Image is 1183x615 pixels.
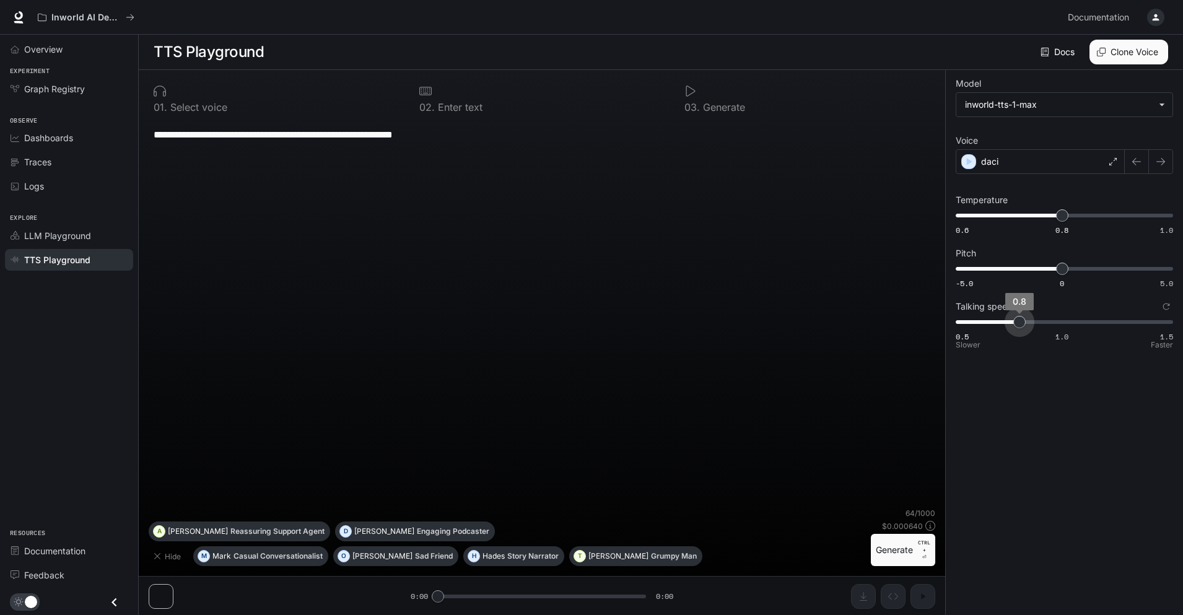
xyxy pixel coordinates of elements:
[700,102,745,112] p: Generate
[1159,300,1173,313] button: Reset to default
[5,78,133,100] a: Graph Registry
[1160,278,1173,289] span: 5.0
[684,102,700,112] p: 0 3 .
[906,508,935,518] p: 64 / 1000
[198,546,209,566] div: M
[5,564,133,586] a: Feedback
[588,552,648,560] p: [PERSON_NAME]
[507,552,559,560] p: Story Narrator
[100,590,128,615] button: Close drawer
[5,151,133,173] a: Traces
[24,544,85,557] span: Documentation
[1068,10,1129,25] span: Documentation
[24,253,90,266] span: TTS Playground
[5,225,133,246] a: LLM Playground
[1160,331,1173,342] span: 1.5
[167,102,227,112] p: Select voice
[5,540,133,562] a: Documentation
[1038,40,1080,64] a: Docs
[154,521,165,541] div: A
[871,534,935,566] button: GenerateCTRL +⏎
[24,229,91,242] span: LLM Playground
[24,180,44,193] span: Logs
[956,302,1013,311] p: Talking speed
[5,249,133,271] a: TTS Playground
[338,546,349,566] div: O
[24,43,63,56] span: Overview
[956,136,978,145] p: Voice
[956,225,969,235] span: 0.6
[463,546,564,566] button: HHadesStory Narrator
[956,249,976,258] p: Pitch
[1013,296,1026,307] span: 0.8
[1151,341,1173,349] p: Faster
[1063,5,1138,30] a: Documentation
[419,102,435,112] p: 0 2 .
[956,93,1172,116] div: inworld-tts-1-max
[25,595,37,608] span: Dark mode toggle
[468,546,479,566] div: H
[1055,225,1068,235] span: 0.8
[5,38,133,60] a: Overview
[24,569,64,582] span: Feedback
[651,552,697,560] p: Grumpy Man
[5,127,133,149] a: Dashboards
[340,521,351,541] div: D
[230,528,325,535] p: Reassuring Support Agent
[569,546,702,566] button: T[PERSON_NAME]Grumpy Man
[149,546,188,566] button: Hide
[234,552,323,560] p: Casual Conversationalist
[956,331,969,342] span: 0.5
[32,5,140,30] button: All workspaces
[435,102,482,112] p: Enter text
[168,528,228,535] p: [PERSON_NAME]
[956,196,1008,204] p: Temperature
[149,521,330,541] button: A[PERSON_NAME]Reassuring Support Agent
[24,82,85,95] span: Graph Registry
[918,539,930,554] p: CTRL +
[1060,278,1064,289] span: 0
[1055,331,1068,342] span: 1.0
[193,546,328,566] button: MMarkCasual Conversationalist
[5,175,133,197] a: Logs
[482,552,505,560] p: Hades
[417,528,489,535] p: Engaging Podcaster
[1089,40,1168,64] button: Clone Voice
[965,98,1153,111] div: inworld-tts-1-max
[882,521,923,531] p: $ 0.000640
[154,102,167,112] p: 0 1 .
[956,278,973,289] span: -5.0
[51,12,121,23] p: Inworld AI Demos
[24,155,51,168] span: Traces
[956,79,981,88] p: Model
[333,546,458,566] button: O[PERSON_NAME]Sad Friend
[918,539,930,561] p: ⏎
[415,552,453,560] p: Sad Friend
[212,552,231,560] p: Mark
[335,521,495,541] button: D[PERSON_NAME]Engaging Podcaster
[352,552,413,560] p: [PERSON_NAME]
[24,131,73,144] span: Dashboards
[956,341,980,349] p: Slower
[154,40,264,64] h1: TTS Playground
[354,528,414,535] p: [PERSON_NAME]
[1160,225,1173,235] span: 1.0
[574,546,585,566] div: T
[981,155,998,168] p: daci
